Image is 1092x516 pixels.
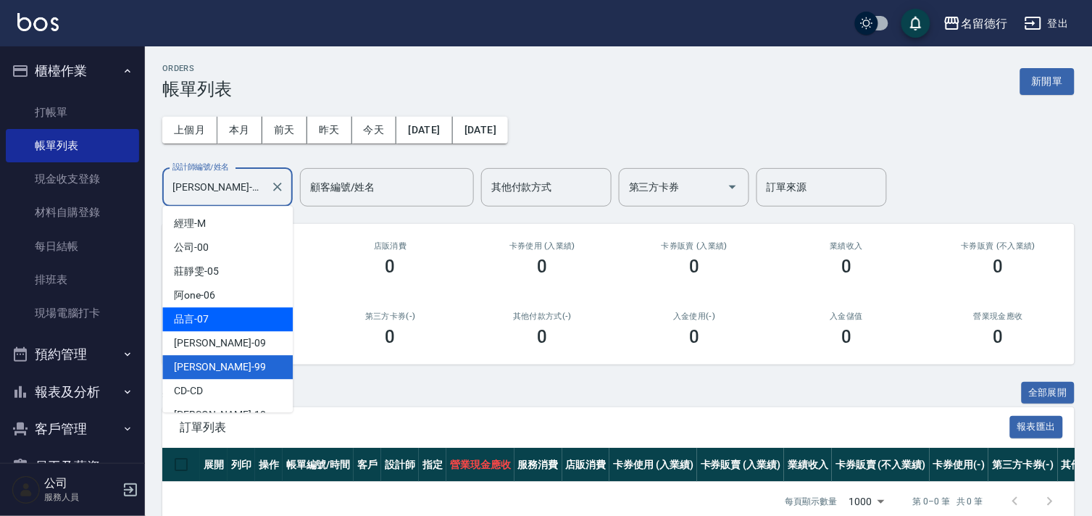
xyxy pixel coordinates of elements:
p: 服務人員 [44,491,118,504]
th: 服務消費 [514,448,562,482]
a: 報表匯出 [1010,420,1064,433]
h3: 0 [841,257,851,277]
h3: 0 [689,327,699,347]
img: Logo [17,13,59,31]
h3: 0 [538,257,548,277]
button: 上個月 [162,117,217,143]
a: 帳單列表 [6,129,139,162]
th: 營業現金應收 [446,448,514,482]
th: 店販消費 [562,448,610,482]
button: 全部展開 [1022,382,1075,404]
button: 登出 [1019,10,1075,37]
button: 新開單 [1020,68,1075,95]
button: Open [721,175,744,199]
h2: 其他付款方式(-) [484,312,601,321]
span: 經理 -M [174,216,206,231]
button: 報表匯出 [1010,416,1064,438]
th: 卡券使用 (入業績) [609,448,697,482]
th: 設計師 [381,448,419,482]
span: 公司 -00 [174,240,209,255]
th: 帳單編號/時間 [283,448,354,482]
th: 卡券使用(-) [930,448,989,482]
th: 第三方卡券(-) [988,448,1058,482]
th: 卡券販賣 (入業績) [697,448,785,482]
th: 指定 [419,448,446,482]
label: 設計師編號/姓名 [172,162,229,172]
h2: 卡券使用 (入業績) [484,241,601,251]
th: 列印 [228,448,255,482]
h3: 0 [993,327,1004,347]
button: [DATE] [453,117,508,143]
th: 業績收入 [784,448,832,482]
img: Person [12,475,41,504]
a: 排班表 [6,263,139,296]
h2: 業績收入 [788,241,905,251]
a: 新開單 [1020,74,1075,88]
h2: 店販消費 [332,241,449,251]
h2: 卡券販賣 (不入業績) [940,241,1057,251]
h2: ORDERS [162,64,232,73]
a: 材料自購登錄 [6,196,139,229]
span: [PERSON_NAME] -10 [174,407,265,423]
button: 櫃檯作業 [6,52,139,90]
span: [PERSON_NAME] -09 [174,336,265,351]
h3: 0 [538,327,548,347]
a: 現場電腦打卡 [6,296,139,330]
span: 莊靜雯 -05 [174,264,219,279]
span: CD -CD [174,383,203,399]
button: 客戶管理 [6,410,139,448]
th: 客戶 [354,448,381,482]
h3: 0 [993,257,1004,277]
button: save [901,9,930,38]
button: 員工及薪資 [6,448,139,486]
button: 名留德行 [938,9,1013,38]
button: 本月 [217,117,262,143]
h2: 卡券販賣 (入業績) [635,241,753,251]
p: 第 0–0 筆 共 0 筆 [913,495,983,508]
h3: 帳單列表 [162,79,232,99]
a: 打帳單 [6,96,139,129]
button: Clear [267,177,288,197]
h3: 0 [841,327,851,347]
button: 昨天 [307,117,352,143]
button: 預約管理 [6,336,139,373]
h2: 營業現金應收 [940,312,1057,321]
button: 報表及分析 [6,373,139,411]
h3: 0 [689,257,699,277]
span: 阿one -06 [174,288,215,303]
button: 前天 [262,117,307,143]
th: 操作 [255,448,283,482]
span: 訂單列表 [180,420,1010,435]
th: 展開 [200,448,228,482]
h2: 入金使用(-) [635,312,753,321]
h5: 公司 [44,476,118,491]
span: [PERSON_NAME] -99 [174,359,265,375]
div: 名留德行 [961,14,1007,33]
h2: 入金儲值 [788,312,905,321]
h2: 第三方卡券(-) [332,312,449,321]
h3: 0 [385,327,396,347]
th: 卡券販賣 (不入業績) [832,448,929,482]
button: [DATE] [396,117,452,143]
span: 品言 -07 [174,312,209,327]
h3: 0 [385,257,396,277]
a: 每日結帳 [6,230,139,263]
a: 現金收支登錄 [6,162,139,196]
button: 今天 [352,117,397,143]
p: 每頁顯示數量 [785,495,838,508]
